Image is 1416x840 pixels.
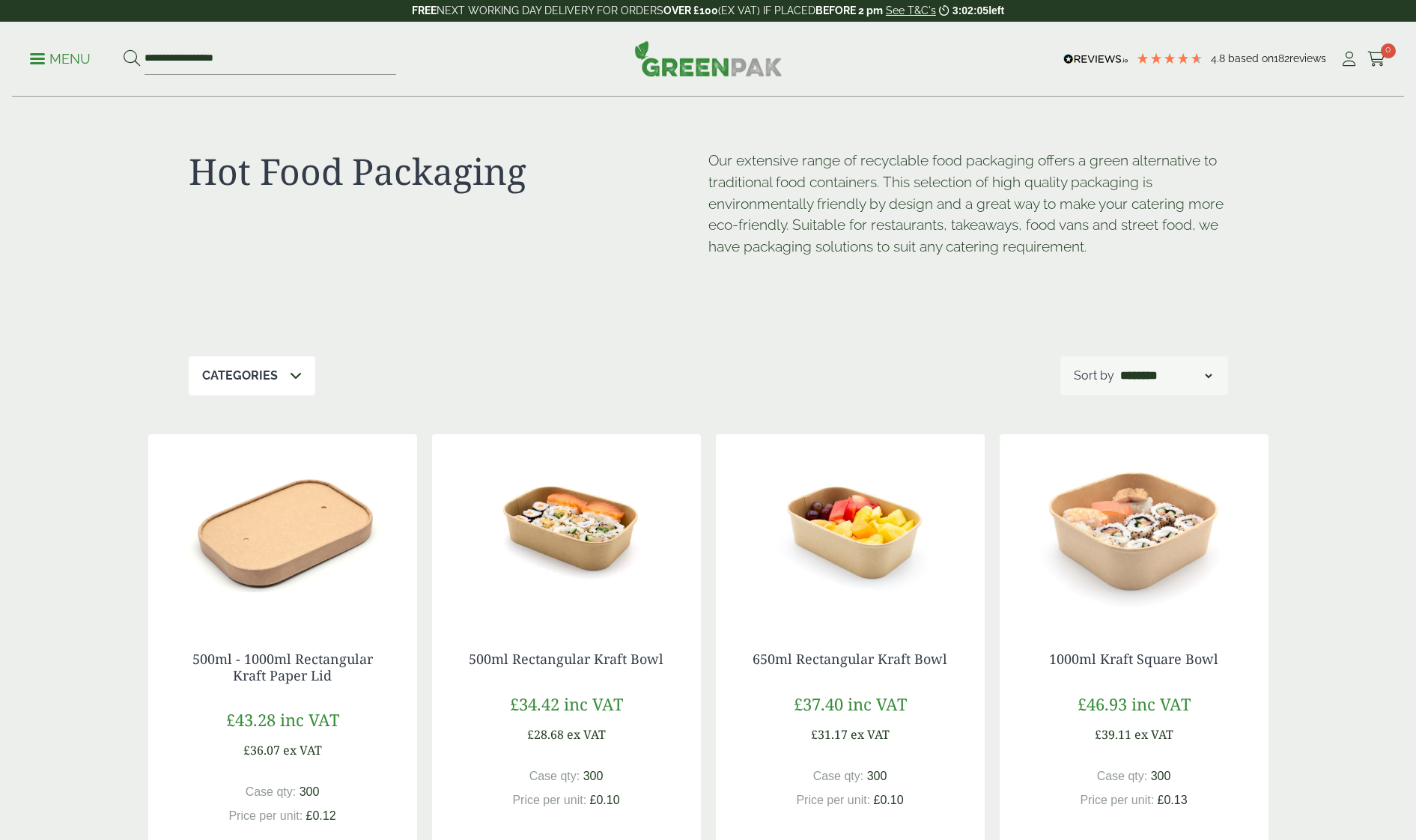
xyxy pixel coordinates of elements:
[1000,434,1268,621] img: 2723009 1000ml Square Kraft Bowl with Sushi contents
[796,794,870,806] span: Price per unit:
[512,794,586,806] span: Price per unit:
[848,693,907,715] span: inc VAT
[811,726,848,743] span: £31.17
[1074,367,1114,385] p: Sort by
[886,4,936,16] a: See T&C's
[469,650,663,668] a: 500ml Rectangular Kraft Bowl
[716,434,985,621] img: 650ml Rectangular Kraft Bowl with food contents
[1289,52,1326,64] span: reviews
[30,50,91,68] p: Menu
[432,434,701,621] img: 500ml Rectangular Kraft Bowl with food contents
[1078,693,1127,715] span: £46.93
[708,150,1228,258] p: Our extensive range of recyclable food packaging offers a green alternative to traditional food c...
[952,4,988,16] span: 3:02:05
[1049,650,1218,668] a: 1000ml Kraft Square Bowl
[529,770,580,782] span: Case qty:
[243,742,280,758] span: £36.07
[510,693,559,715] span: £34.42
[1367,48,1386,70] a: 0
[988,4,1004,16] span: left
[1381,43,1396,58] span: 0
[708,271,710,273] p: [URL][DOMAIN_NAME]
[590,794,620,806] span: £0.10
[189,150,708,193] h1: Hot Food Packaging
[1228,52,1274,64] span: Based on
[851,726,890,743] span: ex VAT
[226,708,276,731] span: £43.28
[634,40,783,76] img: GreenPak Supplies
[1134,726,1173,743] span: ex VAT
[1117,367,1215,385] select: Shop order
[813,770,864,782] span: Case qty:
[1095,726,1131,743] span: £39.11
[567,726,606,743] span: ex VAT
[1136,52,1203,65] div: 4.79 Stars
[1080,794,1154,806] span: Price per unit:
[1340,52,1358,67] i: My Account
[753,650,947,668] a: 650ml Rectangular Kraft Bowl
[867,770,887,782] span: 300
[280,708,339,731] span: inc VAT
[1063,54,1128,64] img: REVIEWS.io
[246,785,297,798] span: Case qty:
[1367,52,1386,67] i: Cart
[1131,693,1191,715] span: inc VAT
[228,809,303,822] span: Price per unit:
[527,726,564,743] span: £28.68
[1274,52,1289,64] span: 182
[412,4,437,16] strong: FREE
[1211,52,1228,64] span: 4.8
[1151,770,1171,782] span: 300
[874,794,904,806] span: £0.10
[306,809,336,822] span: £0.12
[583,770,604,782] span: 300
[1097,770,1148,782] span: Case qty:
[30,50,91,65] a: Menu
[564,693,623,715] span: inc VAT
[148,434,417,621] img: 2723006 Paper Lid for Rectangular Kraft Bowl v1
[192,650,373,684] a: 500ml - 1000ml Rectangular Kraft Paper Lid
[202,367,278,385] p: Categories
[663,4,718,16] strong: OVER £100
[300,785,320,798] span: 300
[815,4,883,16] strong: BEFORE 2 pm
[283,742,322,758] span: ex VAT
[794,693,843,715] span: £37.40
[1158,794,1188,806] span: £0.13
